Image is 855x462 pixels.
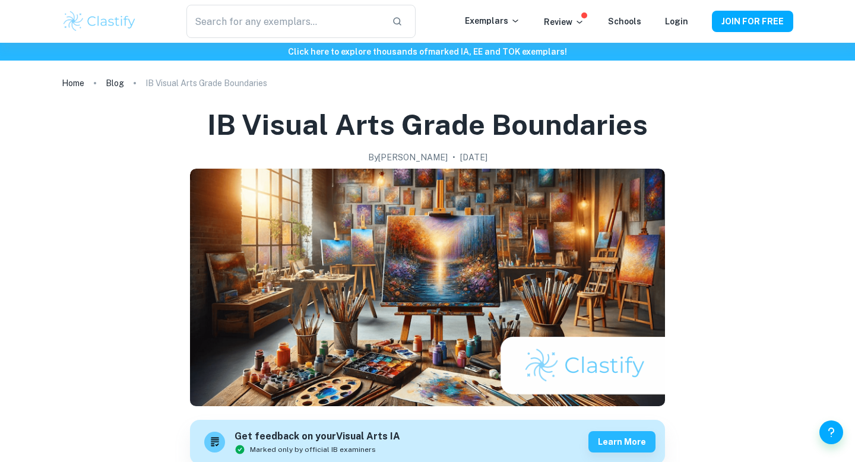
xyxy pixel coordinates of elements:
[62,10,137,33] img: Clastify logo
[368,151,448,164] h2: By [PERSON_NAME]
[460,151,487,164] h2: [DATE]
[207,106,648,144] h1: IB Visual Arts Grade Boundaries
[588,431,655,452] button: Learn more
[186,5,382,38] input: Search for any exemplars...
[62,75,84,91] a: Home
[544,15,584,29] p: Review
[190,169,665,406] img: IB Visual Arts Grade Boundaries cover image
[712,11,793,32] button: JOIN FOR FREE
[465,14,520,27] p: Exemplars
[2,45,853,58] h6: Click here to explore thousands of marked IA, EE and TOK exemplars !
[235,429,400,444] h6: Get feedback on your Visual Arts IA
[665,17,688,26] a: Login
[608,17,641,26] a: Schools
[106,75,124,91] a: Blog
[819,420,843,444] button: Help and Feedback
[250,444,376,455] span: Marked only by official IB examiners
[452,151,455,164] p: •
[145,77,267,90] p: IB Visual Arts Grade Boundaries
